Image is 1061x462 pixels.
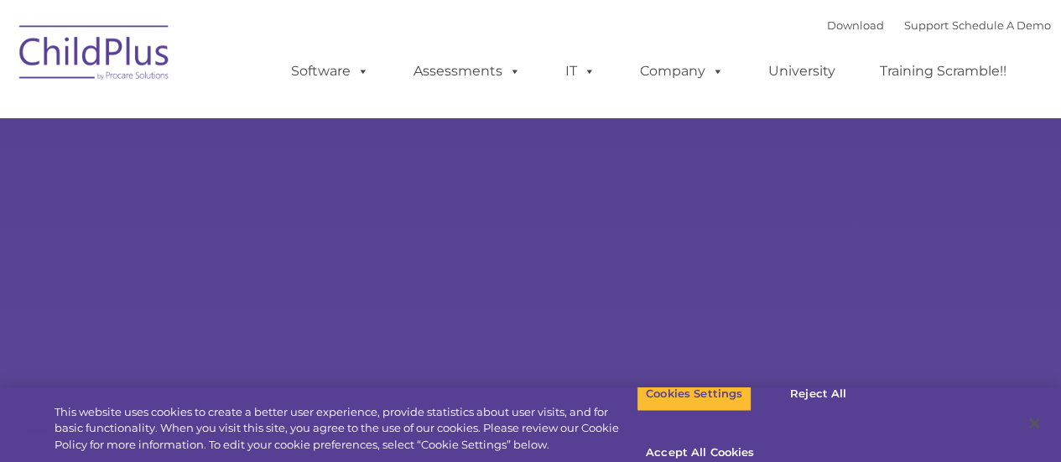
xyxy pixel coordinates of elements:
[274,55,386,88] a: Software
[55,404,637,454] div: This website uses cookies to create a better user experience, provide statistics about user visit...
[827,18,884,32] a: Download
[904,18,949,32] a: Support
[1016,405,1053,442] button: Close
[623,55,741,88] a: Company
[549,55,612,88] a: IT
[827,18,1051,32] font: |
[397,55,538,88] a: Assessments
[11,13,179,97] img: ChildPlus by Procare Solutions
[952,18,1051,32] a: Schedule A Demo
[863,55,1023,88] a: Training Scramble!!
[637,376,752,412] button: Cookies Settings
[752,55,852,88] a: University
[766,376,871,412] button: Reject All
